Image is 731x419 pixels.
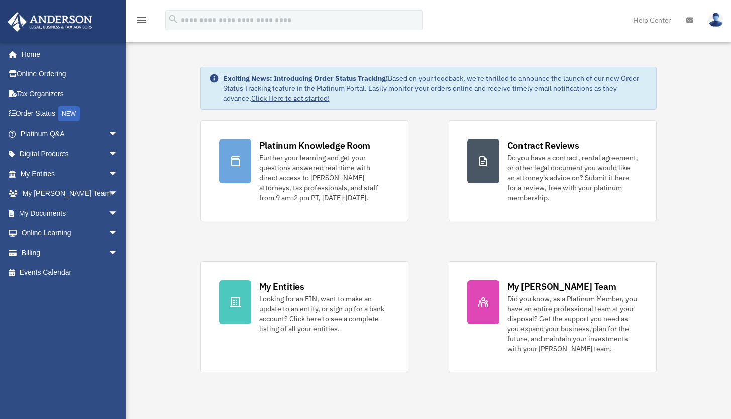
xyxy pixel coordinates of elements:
[108,144,128,165] span: arrow_drop_down
[168,14,179,25] i: search
[223,74,388,83] strong: Exciting News: Introducing Order Status Tracking!
[108,223,128,244] span: arrow_drop_down
[259,153,390,203] div: Further your learning and get your questions answered real-time with direct access to [PERSON_NAM...
[7,84,133,104] a: Tax Organizers
[136,18,148,26] a: menu
[200,261,408,372] a: My Entities Looking for an EIN, want to make an update to an entity, or sign up for a bank accoun...
[108,164,128,184] span: arrow_drop_down
[223,73,648,103] div: Based on your feedback, we're thrilled to announce the launch of our new Order Status Tracking fe...
[708,13,723,27] img: User Pic
[449,120,657,221] a: Contract Reviews Do you have a contract, rental agreement, or other legal document you would like...
[7,64,133,84] a: Online Ordering
[5,12,95,32] img: Anderson Advisors Platinum Portal
[7,124,133,144] a: Platinum Q&Aarrow_drop_down
[507,294,638,354] div: Did you know, as a Platinum Member, you have an entire professional team at your disposal? Get th...
[108,184,128,204] span: arrow_drop_down
[7,243,133,263] a: Billingarrow_drop_down
[108,243,128,263] span: arrow_drop_down
[259,294,390,334] div: Looking for an EIN, want to make an update to an entity, or sign up for a bank account? Click her...
[507,153,638,203] div: Do you have a contract, rental agreement, or other legal document you would like an attorney's ad...
[58,106,80,121] div: NEW
[7,144,133,164] a: Digital Productsarrow_drop_down
[7,164,133,184] a: My Entitiesarrow_drop_down
[7,104,133,124] a: Order StatusNEW
[449,261,657,372] a: My [PERSON_NAME] Team Did you know, as a Platinum Member, you have an entire professional team at...
[136,14,148,26] i: menu
[507,280,616,293] div: My [PERSON_NAME] Team
[7,184,133,204] a: My [PERSON_NAME] Teamarrow_drop_down
[251,94,330,103] a: Click Here to get started!
[108,124,128,145] span: arrow_drop_down
[259,139,371,152] div: Platinum Knowledge Room
[7,203,133,223] a: My Documentsarrow_drop_down
[7,44,128,64] a: Home
[7,263,133,283] a: Events Calendar
[7,223,133,243] a: Online Learningarrow_drop_down
[259,280,304,293] div: My Entities
[200,120,408,221] a: Platinum Knowledge Room Further your learning and get your questions answered real-time with dire...
[507,139,579,152] div: Contract Reviews
[108,203,128,224] span: arrow_drop_down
